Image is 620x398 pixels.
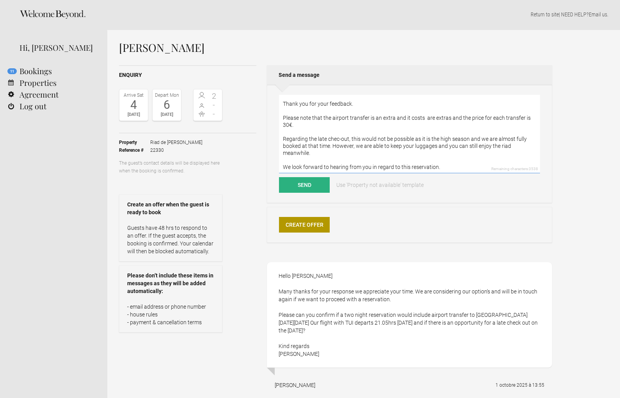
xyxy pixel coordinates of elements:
[531,11,559,18] a: Return to site
[121,111,146,119] div: [DATE]
[127,272,214,295] strong: Please don’t include these items in messages as they will be added automatically:
[119,11,608,18] p: | NEED HELP? .
[331,177,429,193] a: Use 'Property not available' template
[155,111,179,119] div: [DATE]
[119,139,150,146] strong: Property
[208,92,220,100] span: 2
[127,303,214,326] p: - email address or phone number - house rules - payment & cancellation terms
[119,42,552,53] h1: [PERSON_NAME]
[127,224,214,255] p: Guests have 48 hrs to respond to an offer. If the guest accepts, the booking is confirmed. Your c...
[155,91,179,99] div: Depart Mon
[155,99,179,111] div: 6
[150,139,203,146] span: Riad de [PERSON_NAME]
[208,101,220,109] span: -
[121,91,146,99] div: Arrive Sat
[267,262,552,368] div: Hello [PERSON_NAME] Many thanks for your response we appreciate your time. We are considering our...
[150,146,203,154] span: 22330
[589,11,607,18] a: Email us
[496,382,544,388] flynt-date-display: 1 octobre 2025 à 13:55
[267,65,552,85] h2: Send a message
[279,217,330,233] a: Create Offer
[119,159,222,175] p: The guest’s contact details will be displayed here when the booking is confirmed.
[20,42,96,53] div: Hi, [PERSON_NAME]
[119,71,256,79] h2: Enquiry
[208,110,220,118] span: -
[121,99,146,111] div: 4
[119,146,150,154] strong: Reference #
[127,201,214,216] strong: Create an offer when the guest is ready to book
[279,177,330,193] button: Send
[275,381,315,389] div: [PERSON_NAME]
[7,68,17,74] flynt-notification-badge: 11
